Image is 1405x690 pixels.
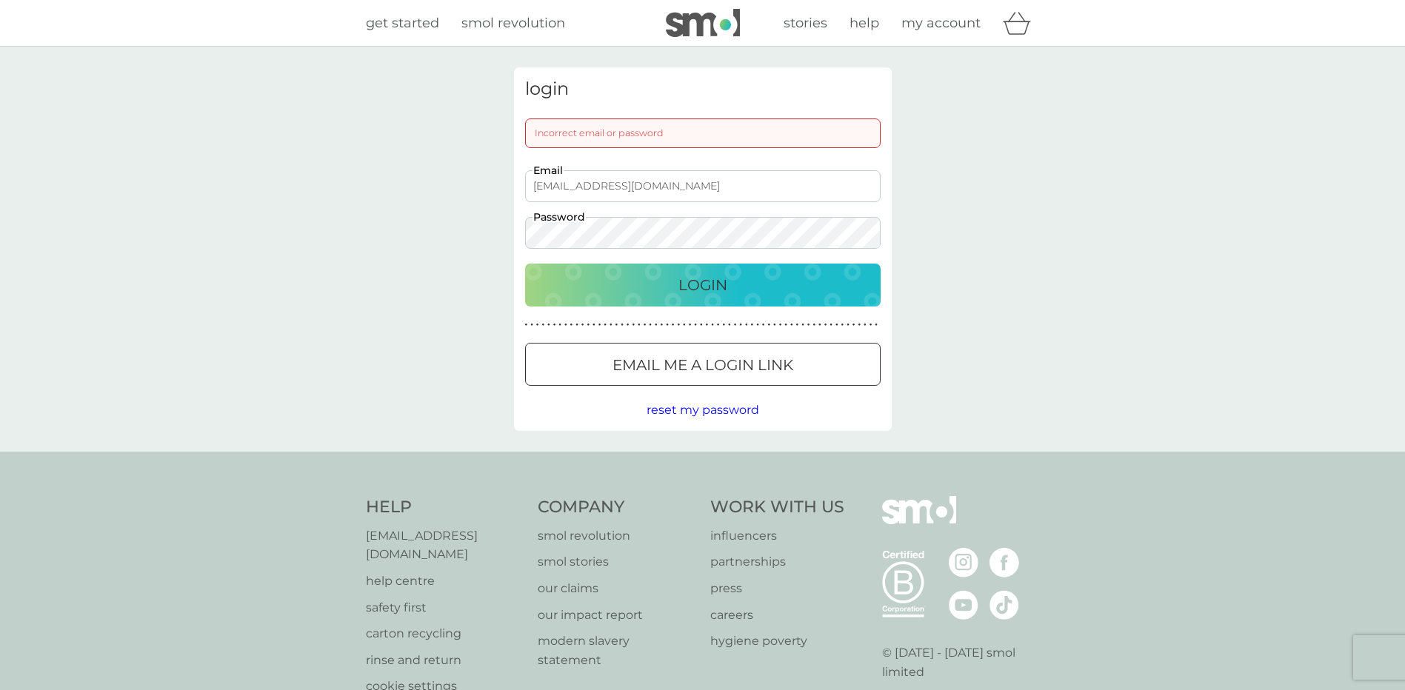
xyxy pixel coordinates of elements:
[547,321,550,329] p: ●
[538,606,695,625] a: our impact report
[366,651,524,670] a: rinse and return
[779,321,782,329] p: ●
[739,321,742,329] p: ●
[689,321,692,329] p: ●
[644,321,647,329] p: ●
[647,403,759,417] span: reset my password
[627,321,630,329] p: ●
[882,496,956,546] img: smol
[784,15,827,31] span: stories
[767,321,770,329] p: ●
[672,321,675,329] p: ●
[882,643,1040,681] p: © [DATE] - [DATE] smol limited
[366,572,524,591] p: help centre
[734,321,737,329] p: ●
[818,321,821,329] p: ●
[564,321,567,329] p: ●
[610,321,613,329] p: ●
[615,321,618,329] p: ●
[581,321,584,329] p: ●
[366,13,439,34] a: get started
[989,590,1019,620] img: visit the smol Tiktok page
[366,598,524,617] p: safety first
[901,15,981,31] span: my account
[710,632,844,651] p: hygiene poverty
[784,13,827,34] a: stories
[461,13,565,34] a: smol revolution
[613,353,793,377] p: Email me a login link
[366,15,439,31] span: get started
[536,321,539,329] p: ●
[949,548,978,577] img: visit the smol Instagram page
[558,321,561,329] p: ●
[852,321,855,329] p: ●
[864,321,867,329] p: ●
[683,321,686,329] p: ●
[870,321,872,329] p: ●
[366,496,524,519] h4: Help
[710,552,844,572] a: partnerships
[858,321,861,329] p: ●
[762,321,765,329] p: ●
[710,579,844,598] a: press
[632,321,635,329] p: ●
[655,321,658,329] p: ●
[541,321,544,329] p: ●
[593,321,595,329] p: ●
[366,624,524,643] a: carton recycling
[717,321,720,329] p: ●
[989,548,1019,577] img: visit the smol Facebook page
[649,321,652,329] p: ●
[790,321,793,329] p: ●
[784,321,787,329] p: ●
[677,321,680,329] p: ●
[366,526,524,564] a: [EMAIL_ADDRESS][DOMAIN_NAME]
[722,321,725,329] p: ●
[796,321,799,329] p: ●
[666,9,740,37] img: smol
[621,321,624,329] p: ●
[525,264,881,307] button: Login
[773,321,776,329] p: ●
[575,321,578,329] p: ●
[710,496,844,519] h4: Work With Us
[525,78,881,100] h3: login
[570,321,573,329] p: ●
[538,632,695,669] a: modern slavery statement
[824,321,827,329] p: ●
[728,321,731,329] p: ●
[538,526,695,546] a: smol revolution
[850,13,879,34] a: help
[525,118,881,148] div: Incorrect email or password
[745,321,748,329] p: ●
[835,321,838,329] p: ●
[538,579,695,598] a: our claims
[666,321,669,329] p: ●
[949,590,978,620] img: visit the smol Youtube page
[538,552,695,572] a: smol stories
[751,321,754,329] p: ●
[598,321,601,329] p: ●
[850,15,879,31] span: help
[812,321,815,329] p: ●
[694,321,697,329] p: ●
[807,321,810,329] p: ●
[710,526,844,546] a: influencers
[553,321,556,329] p: ●
[841,321,844,329] p: ●
[525,343,881,386] button: Email me a login link
[710,606,844,625] a: careers
[756,321,759,329] p: ●
[901,13,981,34] a: my account
[847,321,850,329] p: ●
[638,321,641,329] p: ●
